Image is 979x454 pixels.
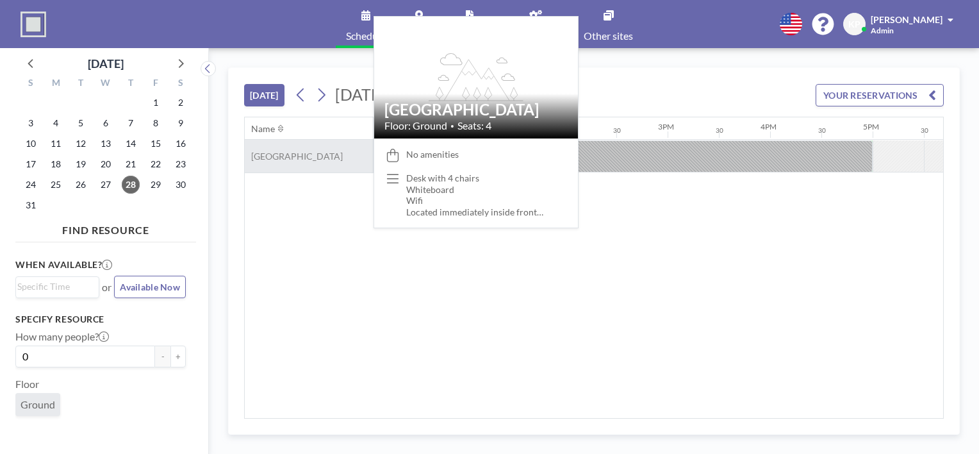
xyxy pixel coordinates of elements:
[147,155,165,173] span: Friday, August 22, 2025
[72,135,90,153] span: Tuesday, August 12, 2025
[15,219,196,237] h4: FIND RESOURCE
[122,176,140,194] span: Thursday, August 28, 2025
[406,206,567,218] p: Located immediately inside front security door at reception
[22,196,40,214] span: Sunday, August 31, 2025
[816,84,944,106] button: YOUR RESERVATIONS
[170,346,186,367] button: +
[47,155,65,173] span: Monday, August 18, 2025
[147,135,165,153] span: Friday, August 15, 2025
[384,119,447,132] span: Floor: Ground
[94,76,119,92] div: W
[818,126,826,135] div: 30
[88,55,124,72] div: [DATE]
[22,176,40,194] span: Sunday, August 24, 2025
[450,122,454,130] span: •
[406,184,567,196] p: Whiteboard
[863,122,879,131] div: 5PM
[716,126,723,135] div: 30
[69,76,94,92] div: T
[17,280,92,294] input: Search for option
[921,126,928,135] div: 30
[47,176,65,194] span: Monday, August 25, 2025
[22,155,40,173] span: Sunday, August 17, 2025
[147,176,165,194] span: Friday, August 29, 2025
[172,176,190,194] span: Saturday, August 30, 2025
[406,195,567,206] p: Wifi
[21,398,55,411] span: Ground
[15,426,37,439] label: Type
[15,378,39,391] label: Floor
[15,314,186,325] h3: Specify resource
[22,135,40,153] span: Sunday, August 10, 2025
[122,135,140,153] span: Thursday, August 14, 2025
[16,277,99,296] div: Search for option
[22,114,40,132] span: Sunday, August 3, 2025
[658,122,674,131] div: 3PM
[155,346,170,367] button: -
[406,172,567,184] p: Desk with 4 chairs
[72,155,90,173] span: Tuesday, August 19, 2025
[871,26,894,35] span: Admin
[147,114,165,132] span: Friday, August 8, 2025
[120,282,180,292] span: Available Now
[251,123,275,135] div: Name
[97,176,115,194] span: Wednesday, August 27, 2025
[613,126,621,135] div: 30
[761,122,777,131] div: 4PM
[172,94,190,112] span: Saturday, August 2, 2025
[102,281,111,294] span: or
[44,76,69,92] div: M
[346,31,386,41] span: Schedule
[118,76,143,92] div: T
[384,100,568,119] h2: [GEOGRAPHIC_DATA]
[72,114,90,132] span: Tuesday, August 5, 2025
[122,155,140,173] span: Thursday, August 21, 2025
[19,76,44,92] div: S
[172,114,190,132] span: Saturday, August 9, 2025
[97,135,115,153] span: Wednesday, August 13, 2025
[147,94,165,112] span: Friday, August 1, 2025
[335,85,386,104] span: [DATE]
[244,84,284,106] button: [DATE]
[245,151,343,162] span: [GEOGRAPHIC_DATA]
[457,119,491,132] span: Seats: 4
[47,114,65,132] span: Monday, August 4, 2025
[15,330,109,343] label: How many people?
[72,176,90,194] span: Tuesday, August 26, 2025
[172,155,190,173] span: Saturday, August 23, 2025
[168,76,193,92] div: S
[172,135,190,153] span: Saturday, August 16, 2025
[97,114,115,132] span: Wednesday, August 6, 2025
[47,135,65,153] span: Monday, August 11, 2025
[848,19,860,30] span: KP
[406,149,459,160] span: No amenities
[143,76,168,92] div: F
[584,31,633,41] span: Other sites
[97,155,115,173] span: Wednesday, August 20, 2025
[114,276,186,298] button: Available Now
[122,114,140,132] span: Thursday, August 7, 2025
[871,14,942,25] span: [PERSON_NAME]
[21,12,46,37] img: organization-logo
